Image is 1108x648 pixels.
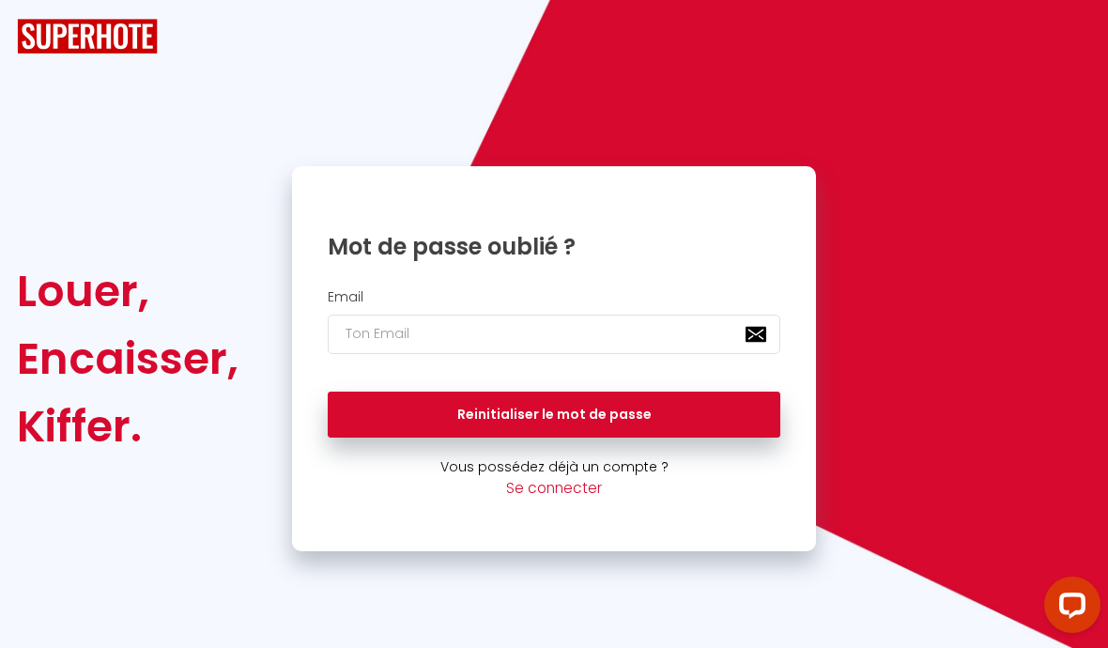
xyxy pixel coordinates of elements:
h2: Email [328,289,781,305]
button: Reinitialiser le mot de passe [328,392,781,439]
div: Louer, [17,257,239,325]
div: Encaisser, [17,325,239,393]
div: Kiffer. [17,393,239,460]
a: Se connecter [506,478,602,498]
h1: Mot de passe oublié ? [328,232,781,261]
input: Ton Email [328,315,781,354]
iframe: LiveChat chat widget [1029,569,1108,648]
img: SuperHote logo [17,19,158,54]
p: Vous possédez déjà un compte ? [304,456,805,477]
